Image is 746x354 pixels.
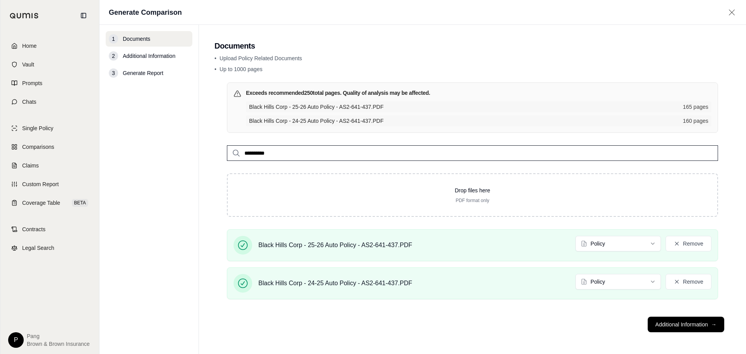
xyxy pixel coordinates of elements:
span: Up to 1000 pages [220,66,263,72]
button: Remove [666,274,711,289]
span: Prompts [22,79,42,87]
span: Custom Report [22,180,59,188]
span: Upload Policy Related Documents [220,55,302,61]
span: Black Hills Corp - 25-26 Auto Policy - AS2-641-437.PDF [258,241,412,250]
button: Remove [666,236,711,251]
span: Claims [22,162,39,169]
div: 1 [109,34,118,44]
span: → [711,321,716,328]
button: Collapse sidebar [77,9,90,22]
a: Coverage TableBETA [5,194,94,211]
a: Custom Report [5,176,94,193]
span: Vault [22,61,34,68]
button: Additional Information→ [648,317,724,332]
span: Comparisons [22,143,54,151]
span: Home [22,42,37,50]
span: BETA [72,199,88,207]
div: 3 [109,68,118,78]
span: Pang [27,332,90,340]
span: Generate Report [123,69,163,77]
span: 165 pages [683,103,708,111]
a: Single Policy [5,120,94,137]
div: P [8,332,24,348]
span: • [214,55,216,61]
a: Legal Search [5,239,94,256]
a: Contracts [5,221,94,238]
div: 2 [109,51,118,61]
span: Documents [123,35,150,43]
h3: Exceeds recommended 250 total pages. Quality of analysis may be affected. [246,89,430,97]
a: Claims [5,157,94,174]
span: Chats [22,98,37,106]
a: Prompts [5,75,94,92]
img: Qumis Logo [10,13,39,19]
span: Contracts [22,225,45,233]
span: Legal Search [22,244,54,252]
span: 160 pages [683,117,708,125]
span: Additional Information [123,52,175,60]
h1: Generate Comparison [109,7,182,18]
span: Coverage Table [22,199,60,207]
span: Brown & Brown Insurance [27,340,90,348]
a: Home [5,37,94,54]
span: Black Hills Corp - 24-25 Auto Policy - AS2-641-437.PDF [258,279,412,288]
a: Vault [5,56,94,73]
span: Black Hills Corp - 25-26 Auto Policy - AS2-641-437.PDF [249,103,678,111]
a: Chats [5,93,94,110]
span: Black Hills Corp - 24-25 Auto Policy - AS2-641-437.PDF [249,117,678,125]
a: Comparisons [5,138,94,155]
p: Drop files here [240,187,705,194]
p: PDF format only [240,197,705,204]
span: Single Policy [22,124,53,132]
span: • [214,66,216,72]
h2: Documents [214,40,730,51]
